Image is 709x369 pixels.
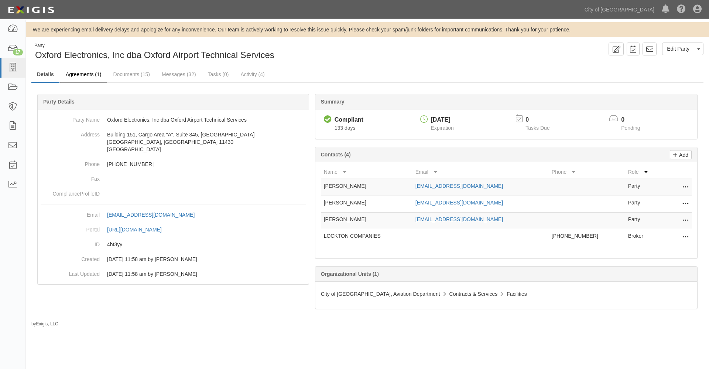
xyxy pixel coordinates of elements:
span: Oxford Electronics, Inc dba Oxford Airport Technical Services [35,50,274,60]
a: [EMAIL_ADDRESS][DOMAIN_NAME] [415,216,503,222]
dt: Portal [41,222,100,233]
span: Pending [621,125,640,131]
b: Organizational Units (1) [321,271,379,277]
span: Contracts & Services [449,291,498,297]
th: Email [412,165,549,179]
td: Party [625,196,662,213]
b: Party Details [43,99,75,105]
span: Tasks Due [525,125,549,131]
b: Contacts (4) [321,152,351,158]
dt: Created [41,252,100,263]
th: Phone [549,165,625,179]
td: Broker [625,229,662,246]
i: Compliant [324,116,332,123]
td: [PERSON_NAME] [321,196,412,213]
td: [PERSON_NAME] [321,179,412,196]
span: Expiration [431,125,454,131]
td: Party [625,213,662,229]
td: Party [625,179,662,196]
a: Exigis, LLC [36,321,58,326]
dt: Fax [41,172,100,183]
img: logo-5460c22ac91f19d4615b14bd174203de0afe785f0fc80cf4dbbc73dc1793850b.png [6,3,56,17]
dt: ID [41,237,100,248]
a: Messages (32) [156,67,202,82]
td: LOCKTON COMPANIES [321,229,412,246]
dd: Building 151, Cargo Area "A", Suite 345, [GEOGRAPHIC_DATA] [GEOGRAPHIC_DATA], [GEOGRAPHIC_DATA] 1... [41,127,306,157]
div: [EMAIL_ADDRESS][DOMAIN_NAME] [107,211,195,219]
div: [DATE] [431,116,454,124]
dd: 4ht3yy [41,237,306,252]
p: Add [677,150,688,159]
dd: Oxford Electronics, Inc dba Oxford Airport Technical Services [41,112,306,127]
a: Documents (15) [107,67,155,82]
div: 17 [13,49,23,55]
dd: 12/19/2023 11:58 am by Tirzah Brogdon [41,267,306,281]
div: Compliant [335,116,363,124]
a: [EMAIL_ADDRESS][DOMAIN_NAME] [415,183,503,189]
td: [PHONE_NUMBER] [549,229,625,246]
a: City of [GEOGRAPHIC_DATA] [581,2,658,17]
dt: Last Updated [41,267,100,278]
span: City of [GEOGRAPHIC_DATA], Aviation Department [321,291,440,297]
dd: 12/19/2023 11:58 am by Tirzah Brogdon [41,252,306,267]
div: Party [34,43,274,49]
dd: [PHONE_NUMBER] [41,157,306,172]
small: by [31,321,58,327]
p: 0 [621,116,649,124]
dt: Email [41,207,100,219]
a: [EMAIL_ADDRESS][DOMAIN_NAME] [107,212,203,218]
i: Help Center - Complianz [677,5,686,14]
a: Tasks (0) [202,67,234,82]
div: We are experiencing email delivery delays and apologize for any inconvenience. Our team is active... [26,26,709,33]
td: [PERSON_NAME] [321,213,412,229]
dt: Address [41,127,100,138]
p: 0 [525,116,559,124]
b: Summary [321,99,345,105]
a: Edit Party [662,43,694,55]
a: [EMAIL_ADDRESS][DOMAIN_NAME] [415,200,503,206]
dt: Party Name [41,112,100,123]
th: Name [321,165,412,179]
a: Agreements (1) [60,67,107,83]
span: Facilities [507,291,527,297]
a: Add [670,150,692,159]
a: Activity (4) [235,67,270,82]
dt: Phone [41,157,100,168]
a: [URL][DOMAIN_NAME] [107,227,170,233]
span: Since 04/08/2025 [335,125,356,131]
dt: ComplianceProfileID [41,186,100,197]
th: Role [625,165,662,179]
a: Details [31,67,59,83]
div: Oxford Electronics, Inc dba Oxford Airport Technical Services [31,43,362,61]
